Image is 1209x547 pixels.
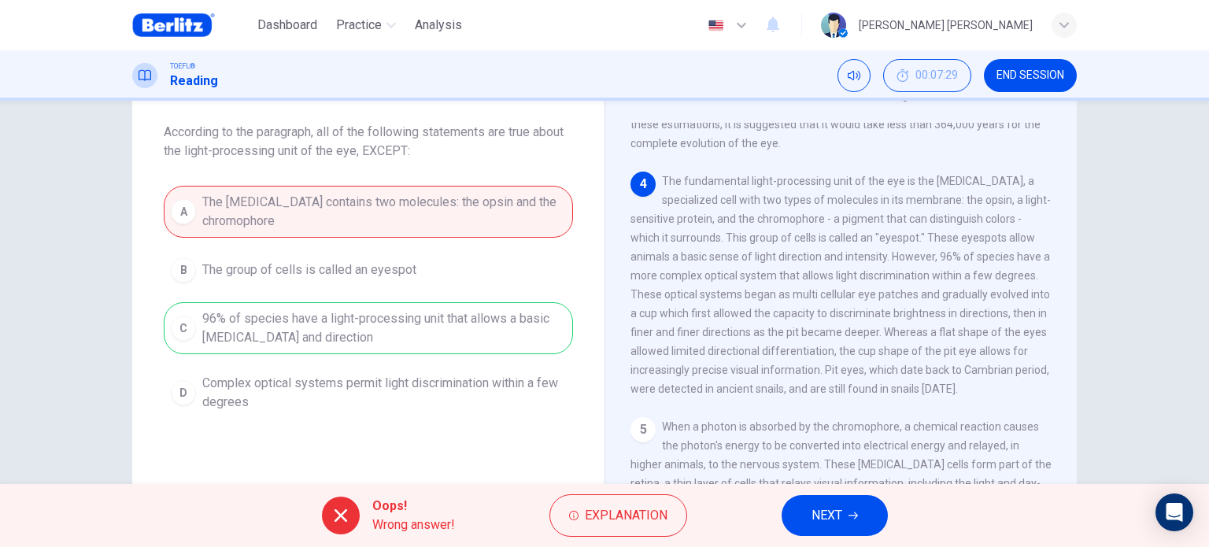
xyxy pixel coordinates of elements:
[372,497,455,516] span: Oops!
[996,69,1064,82] span: END SESSION
[883,59,971,92] button: 00:07:29
[164,123,573,161] span: According to the paragraph, all of the following statements are true about the light-processing u...
[170,61,195,72] span: TOEFL®
[812,504,842,527] span: NEXT
[415,16,462,35] span: Analysis
[782,495,888,536] button: NEXT
[330,11,402,39] button: Practice
[706,20,726,31] img: en
[883,59,971,92] div: Hide
[585,504,667,527] span: Explanation
[170,72,218,91] h1: Reading
[1155,493,1193,531] div: Open Intercom Messenger
[251,11,324,39] button: Dashboard
[132,9,215,41] img: Berlitz Brasil logo
[837,59,871,92] div: Mute
[630,175,1051,395] span: The fundamental light-processing unit of the eye is the [MEDICAL_DATA], a specialized cell with t...
[336,16,382,35] span: Practice
[549,494,687,537] button: Explanation
[132,9,251,41] a: Berlitz Brasil logo
[630,417,656,442] div: 5
[257,16,317,35] span: Dashboard
[630,172,656,197] div: 4
[372,516,455,534] span: Wrong answer!
[984,59,1077,92] button: END SESSION
[409,11,468,39] button: Analysis
[859,16,1033,35] div: [PERSON_NAME] [PERSON_NAME]
[915,69,958,82] span: 00:07:29
[821,13,846,38] img: Profile picture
